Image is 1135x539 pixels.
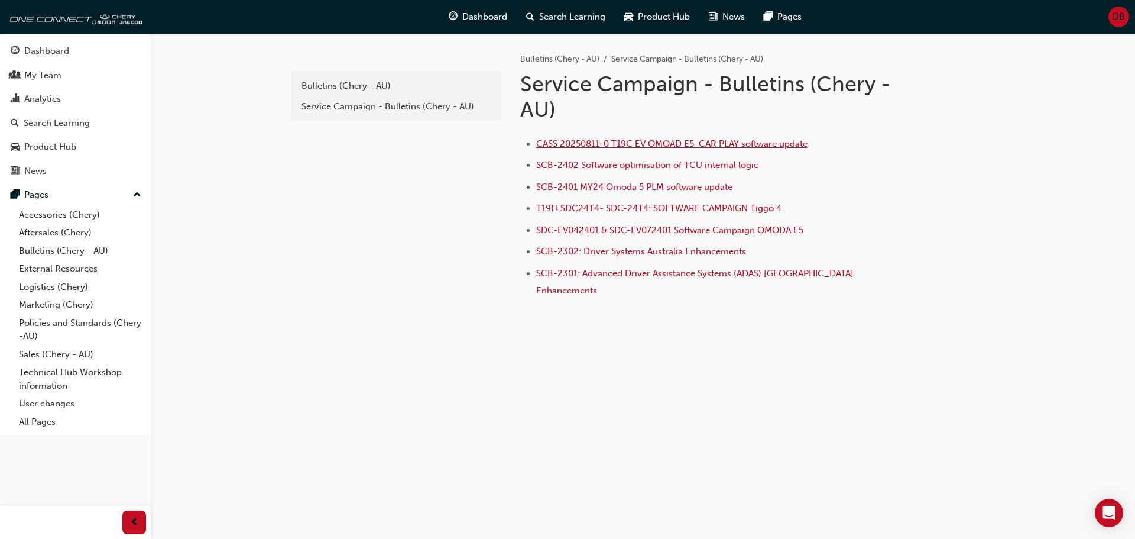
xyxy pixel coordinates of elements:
button: Pages [5,184,146,206]
a: SDC-EV042401 & SDC-EV072401 Software Campaign OMODA E5 [536,225,803,235]
a: guage-iconDashboard [439,5,517,29]
a: Search Learning [5,112,146,134]
div: News [24,164,47,178]
span: News [722,10,745,24]
div: My Team [24,69,61,82]
span: Search Learning [539,10,605,24]
span: pages-icon [764,9,773,24]
div: Service Campaign - Bulletins (Chery - AU) [301,100,491,114]
a: T19FLSDC24T4- SDC-24T4: SOFTWARE CAMPAIGN Tiggo 4 [536,203,781,214]
a: Bulletins (Chery - AU) [520,54,599,64]
div: Dashboard [24,44,69,58]
a: All Pages [14,413,146,431]
button: DashboardMy TeamAnalyticsSearch LearningProduct HubNews [5,38,146,184]
div: Pages [24,188,48,202]
a: Bulletins (Chery - AU) [296,76,497,96]
div: Analytics [24,92,61,106]
a: User changes [14,395,146,413]
a: Bulletins (Chery - AU) [14,242,146,260]
span: DB [1113,10,1125,24]
span: chart-icon [11,94,20,105]
a: News [5,160,146,182]
a: Sales (Chery - AU) [14,346,146,364]
span: Product Hub [638,10,690,24]
a: SCB-2401 MY24 Omoda 5 PLM software update [536,182,732,192]
a: news-iconNews [699,5,754,29]
a: SCB-2301: Advanced Driver Assistance Systems (ADAS) [GEOGRAPHIC_DATA] Enhancements [536,268,856,296]
a: Product Hub [5,136,146,158]
span: people-icon [11,70,20,81]
a: SCB-2402 Software optimisation of TCU internal logic [536,160,758,170]
h1: Service Campaign - Bulletins (Chery - AU) [520,71,908,122]
span: Dashboard [462,10,507,24]
span: news-icon [709,9,718,24]
a: Logistics (Chery) [14,278,146,296]
span: search-icon [526,9,534,24]
span: news-icon [11,166,20,177]
div: Search Learning [24,117,90,130]
a: Aftersales (Chery) [14,224,146,242]
span: guage-icon [11,46,20,57]
a: External Resources [14,260,146,278]
span: prev-icon [130,515,139,530]
a: car-iconProduct Hub [615,5,699,29]
img: oneconnect [6,5,142,28]
div: Open Intercom Messenger [1095,499,1123,527]
a: Technical Hub Workshop information [14,363,146,395]
a: SCB-2302: Driver Systems Australia Enhancements [536,246,746,257]
span: car-icon [11,142,20,153]
span: Pages [777,10,802,24]
div: Product Hub [24,140,76,154]
a: Service Campaign - Bulletins (Chery - AU) [296,96,497,117]
a: Marketing (Chery) [14,296,146,314]
a: Analytics [5,88,146,110]
a: My Team [5,64,146,86]
a: CASS 20250811-0 T19C EV OMOAD E5 CAR PLAY software update [536,138,808,149]
span: guage-icon [449,9,458,24]
span: car-icon [624,9,633,24]
a: Dashboard [5,40,146,62]
a: Accessories (Chery) [14,206,146,224]
a: Policies and Standards (Chery -AU) [14,314,146,346]
span: pages-icon [11,190,20,201]
span: search-icon [11,118,19,129]
div: Bulletins (Chery - AU) [301,79,491,93]
button: DB [1108,7,1129,27]
span: up-icon [133,188,141,203]
a: search-iconSearch Learning [517,5,615,29]
li: Service Campaign - Bulletins (Chery - AU) [611,53,763,66]
a: pages-iconPages [754,5,811,29]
